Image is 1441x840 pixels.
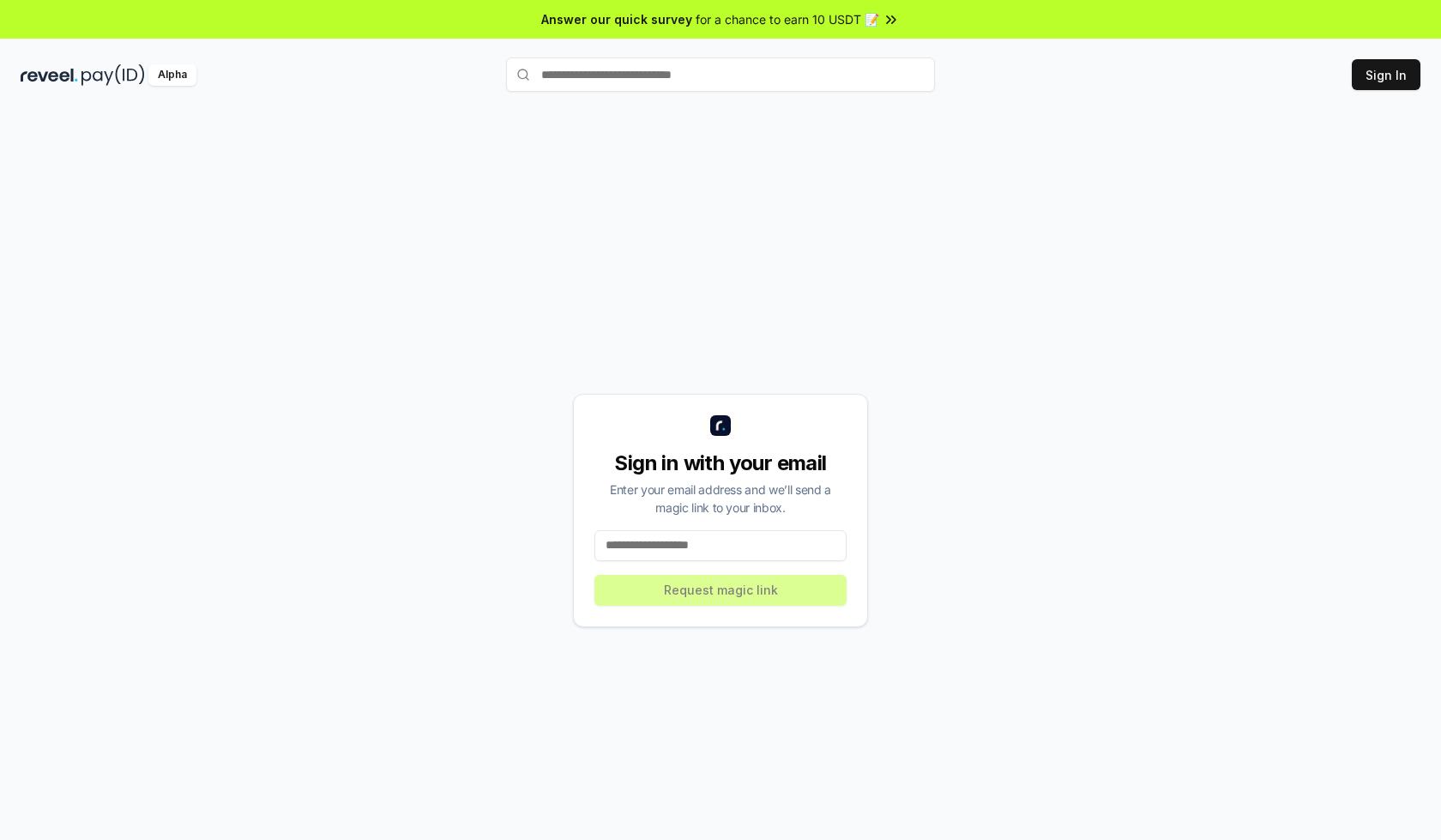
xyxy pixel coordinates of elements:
[1352,59,1420,90] button: Sign In
[81,64,145,86] img: pay_id
[21,64,78,86] img: reveel_dark
[710,415,731,436] img: logo_small
[594,480,847,517] div: Enter your email address and we’ll send a magic link to your inbox.
[148,64,196,86] div: Alpha
[696,10,879,28] span: for a chance to earn 10 USDT 📝
[541,10,692,28] span: Answer our quick survey
[594,450,847,477] div: Sign in with your email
